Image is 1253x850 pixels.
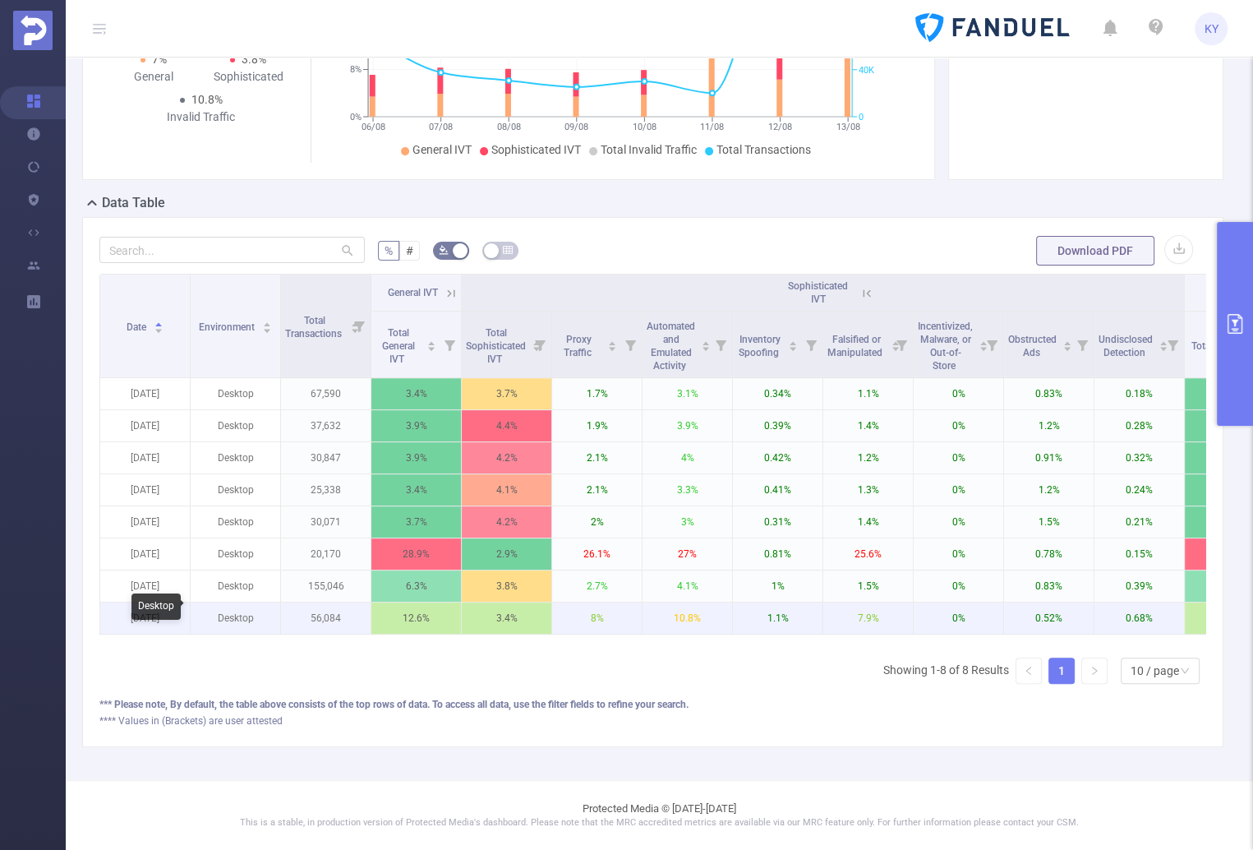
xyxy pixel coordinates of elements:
p: 1.4% [823,410,913,441]
div: Sort [979,339,988,349]
i: icon: left [1024,666,1034,676]
p: 3.9% [643,410,732,441]
i: icon: caret-down [263,326,272,331]
p: 1.2% [823,442,913,474]
p: 1.9% [552,410,642,441]
span: Date [127,321,149,333]
div: Sort [262,320,272,330]
span: Falsified or Manipulated [827,334,885,358]
li: 1 [1048,658,1075,684]
i: Filter menu [890,312,913,377]
span: Automated and Emulated Activity [647,321,695,372]
tspan: 12/08 [768,122,792,132]
p: 3.7% [462,378,551,409]
p: 1.2% [1004,474,1094,506]
i: icon: caret-up [1062,339,1071,344]
span: Obstructed Ads [1008,334,1057,358]
img: Protected Media [13,11,53,50]
p: 4.2% [462,506,551,538]
p: 0% [914,378,1003,409]
i: icon: caret-down [154,326,164,331]
p: 0.34% [733,378,822,409]
span: Total IVT [1191,340,1232,352]
p: 3.3% [643,474,732,506]
div: Desktop [131,594,181,620]
p: [DATE] [100,571,190,602]
p: 12.6% [371,603,461,634]
tspan: 11/08 [700,122,724,132]
div: Invalid Traffic [154,109,249,126]
p: 3.4% [462,603,551,634]
span: Sophisticated IVT [788,280,848,305]
p: Desktop [191,506,280,538]
p: 0.21% [1094,506,1184,538]
div: Sophisticated [201,68,297,85]
p: 0% [914,571,1003,602]
i: icon: caret-down [1159,344,1168,349]
p: 3.9% [371,410,461,441]
i: icon: caret-up [427,339,436,344]
tspan: 40K [859,65,874,76]
tspan: 8% [350,65,362,76]
i: icon: caret-up [979,339,988,344]
div: Sort [426,339,436,349]
span: Inventory Spoofing [739,334,781,358]
p: 155,046 [281,571,371,602]
p: 6.3% [371,571,461,602]
p: 0.81% [733,538,822,570]
span: Environment [199,321,257,333]
p: 0.15% [1094,538,1184,570]
span: # [406,244,413,257]
p: 0.83% [1004,571,1094,602]
div: **** Values in (Brackets) are user attested [99,714,1206,728]
p: 67,590 [281,378,371,409]
i: Filter menu [1161,312,1184,377]
span: 3.8% [242,53,266,66]
p: 2.7% [552,571,642,602]
p: 0.24% [1094,474,1184,506]
p: 25,338 [281,474,371,506]
p: 0.18% [1094,378,1184,409]
p: 4.1% [643,571,732,602]
div: *** Please note, By default, the table above consists of the top rows of data. To access all data... [99,697,1206,712]
footer: Protected Media © [DATE]-[DATE] [66,780,1253,850]
span: Proxy Traffic [564,334,594,358]
li: Previous Page [1016,658,1042,684]
p: 0.78% [1004,538,1094,570]
p: 10.8% [643,603,732,634]
p: 7.9% [823,603,913,634]
tspan: 0% [350,112,362,122]
p: [DATE] [100,474,190,506]
p: 0.83% [1004,378,1094,409]
i: icon: caret-down [427,344,436,349]
p: 3.8% [462,571,551,602]
p: 4.2% [462,442,551,474]
i: icon: down [1180,666,1190,677]
i: icon: caret-up [154,320,164,325]
p: 0.52% [1004,603,1094,634]
i: Filter menu [348,275,371,377]
p: 4.4% [462,410,551,441]
span: KY [1205,12,1218,45]
li: Showing 1-8 of 8 Results [883,658,1009,684]
p: 0% [914,442,1003,474]
p: 1.1% [733,603,822,634]
p: 3.1% [643,378,732,409]
p: [DATE] [100,506,190,538]
p: 3.9% [371,442,461,474]
i: icon: caret-down [701,344,710,349]
div: 10 / page [1131,658,1179,683]
div: Sort [1159,339,1168,349]
div: Sort [154,320,164,330]
i: icon: caret-down [789,344,798,349]
p: 0% [914,506,1003,538]
a: 1 [1049,658,1074,683]
i: icon: bg-colors [439,245,449,255]
p: 20,170 [281,538,371,570]
tspan: 07/08 [429,122,453,132]
i: icon: caret-up [701,339,710,344]
p: 1.5% [1004,506,1094,538]
p: [DATE] [100,603,190,634]
tspan: 13/08 [836,122,859,132]
tspan: 06/08 [361,122,385,132]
